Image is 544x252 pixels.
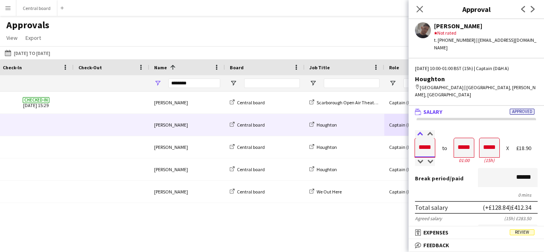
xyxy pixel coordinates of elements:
a: Houghton [309,166,337,172]
mat-expansion-panel-header: SalaryApproved [409,106,544,118]
span: Expenses [423,229,448,236]
div: 01:00 [454,157,474,163]
a: Scarborough Open Air Theatre concerts [309,100,396,105]
span: We Out Here [317,189,342,195]
div: (+£128.84) £412.34 [483,203,531,211]
div: [PERSON_NAME] [149,181,225,203]
span: Role [389,64,399,70]
span: Review [510,229,534,235]
a: Houghton [309,122,337,128]
div: £18.90 [516,145,538,151]
span: Central board [237,100,265,105]
a: Export [22,33,44,43]
span: [DATE] 15:29 [3,92,69,113]
span: Central board [237,166,265,172]
span: Export [25,34,41,41]
button: Central board [16,0,57,16]
mat-expansion-panel-header: ExpensesReview [409,227,544,238]
button: Open Filter Menu [389,80,396,87]
div: [PERSON_NAME] [149,92,225,113]
div: (15h) £283.50 [504,215,538,221]
a: Central board [230,166,265,172]
input: Job Title Filter Input [324,78,380,88]
span: Salary [423,108,442,115]
a: Central board [230,144,265,150]
div: 15h [479,157,499,163]
div: 0 mins [415,192,538,198]
a: We Out Here [309,189,342,195]
div: [DATE] 10:00-01:00 BST (15h) | Captain (D&H A) [415,65,538,72]
div: to [442,145,447,151]
div: [GEOGRAPHIC_DATA] | [GEOGRAPHIC_DATA], [PERSON_NAME], [GEOGRAPHIC_DATA] [415,84,538,98]
div: Captain (D&H A) [384,92,464,113]
div: t. [PHONE_NUMBER] | [EMAIL_ADDRESS][DOMAIN_NAME] [434,37,538,51]
div: [PERSON_NAME] [149,136,225,158]
div: Captain (D&H A) [384,136,464,158]
div: Captain (D&H A) [384,158,464,180]
span: Central board [237,122,265,128]
div: Total salary [415,203,448,211]
span: Break period [415,175,450,182]
span: Check-In [3,64,22,70]
div: Houghton [415,75,538,82]
a: Central board [230,189,265,195]
div: [PERSON_NAME] [434,22,538,29]
span: Central board [237,144,265,150]
div: Captain (D&H A) [384,181,464,203]
div: X [506,145,509,151]
button: Open Filter Menu [230,80,237,87]
a: Central board [230,100,265,105]
div: Not rated [434,29,538,37]
div: Agreed salary [415,215,442,221]
button: Open Filter Menu [154,80,161,87]
input: Board Filter Input [244,78,300,88]
span: Houghton [317,166,337,172]
span: Job Title [309,64,330,70]
label: Salary [415,131,538,137]
input: Role Filter Input [403,78,459,88]
a: View [3,33,21,43]
div: 10:00 [415,157,435,163]
span: Approved [510,109,534,115]
div: [PERSON_NAME] [149,114,225,136]
span: Board [230,64,244,70]
div: [PERSON_NAME] [149,158,225,180]
span: Check-Out [78,64,102,70]
button: [DATE] to [DATE] [3,48,52,58]
span: Scarborough Open Air Theatre concerts [317,100,396,105]
span: Houghton [317,122,337,128]
input: Name Filter Input [168,78,220,88]
mat-expansion-panel-header: Feedback [409,239,544,251]
label: /paid [415,175,464,182]
span: Houghton [317,144,337,150]
button: Open Filter Menu [309,80,317,87]
div: Captain (D&H A) [384,114,464,136]
span: Central board [237,189,265,195]
span: View [6,34,18,41]
a: Houghton [309,144,337,150]
span: Name [154,64,167,70]
span: Checked-in [23,97,49,103]
span: Feedback [423,242,449,249]
a: Central board [230,122,265,128]
h3: Approval [409,4,544,14]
